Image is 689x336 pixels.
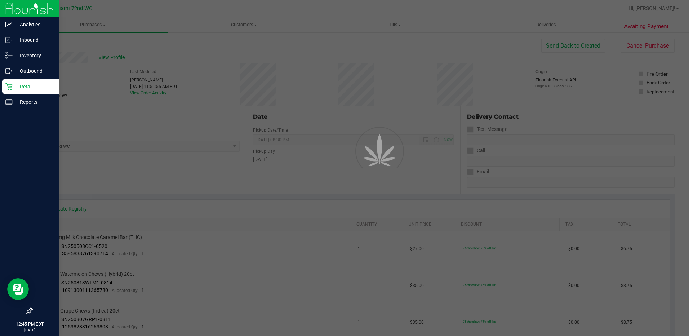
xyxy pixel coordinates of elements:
[7,278,29,300] iframe: Resource center
[5,83,13,90] inline-svg: Retail
[5,52,13,59] inline-svg: Inventory
[3,327,56,333] p: [DATE]
[13,36,56,44] p: Inbound
[13,82,56,91] p: Retail
[5,36,13,44] inline-svg: Inbound
[5,67,13,75] inline-svg: Outbound
[5,21,13,28] inline-svg: Analytics
[13,67,56,75] p: Outbound
[5,98,13,106] inline-svg: Reports
[13,51,56,60] p: Inventory
[13,20,56,29] p: Analytics
[3,321,56,327] p: 12:45 PM EDT
[13,98,56,106] p: Reports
